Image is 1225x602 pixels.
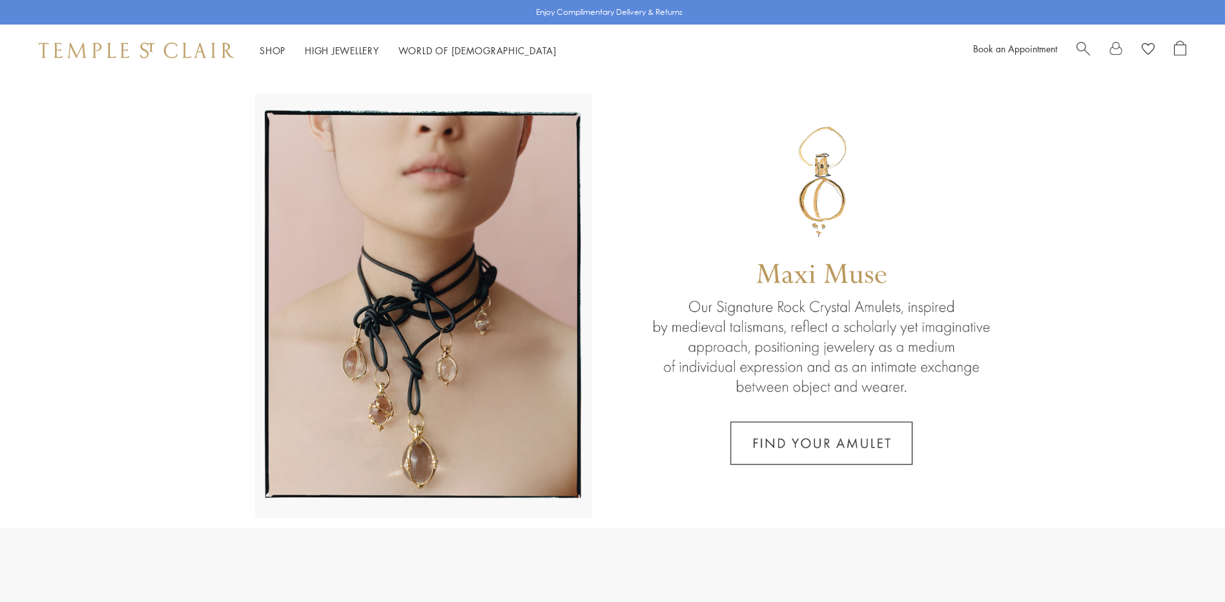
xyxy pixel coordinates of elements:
[536,6,683,19] p: Enjoy Complimentary Delivery & Returns
[398,44,557,57] a: World of [DEMOGRAPHIC_DATA]World of [DEMOGRAPHIC_DATA]
[1160,541,1212,589] iframe: Gorgias live chat messenger
[1174,41,1186,60] a: Open Shopping Bag
[1076,41,1090,60] a: Search
[1142,41,1155,60] a: View Wishlist
[260,44,285,57] a: ShopShop
[39,43,234,58] img: Temple St. Clair
[305,44,379,57] a: High JewelleryHigh Jewellery
[260,43,557,59] nav: Main navigation
[973,42,1057,55] a: Book an Appointment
